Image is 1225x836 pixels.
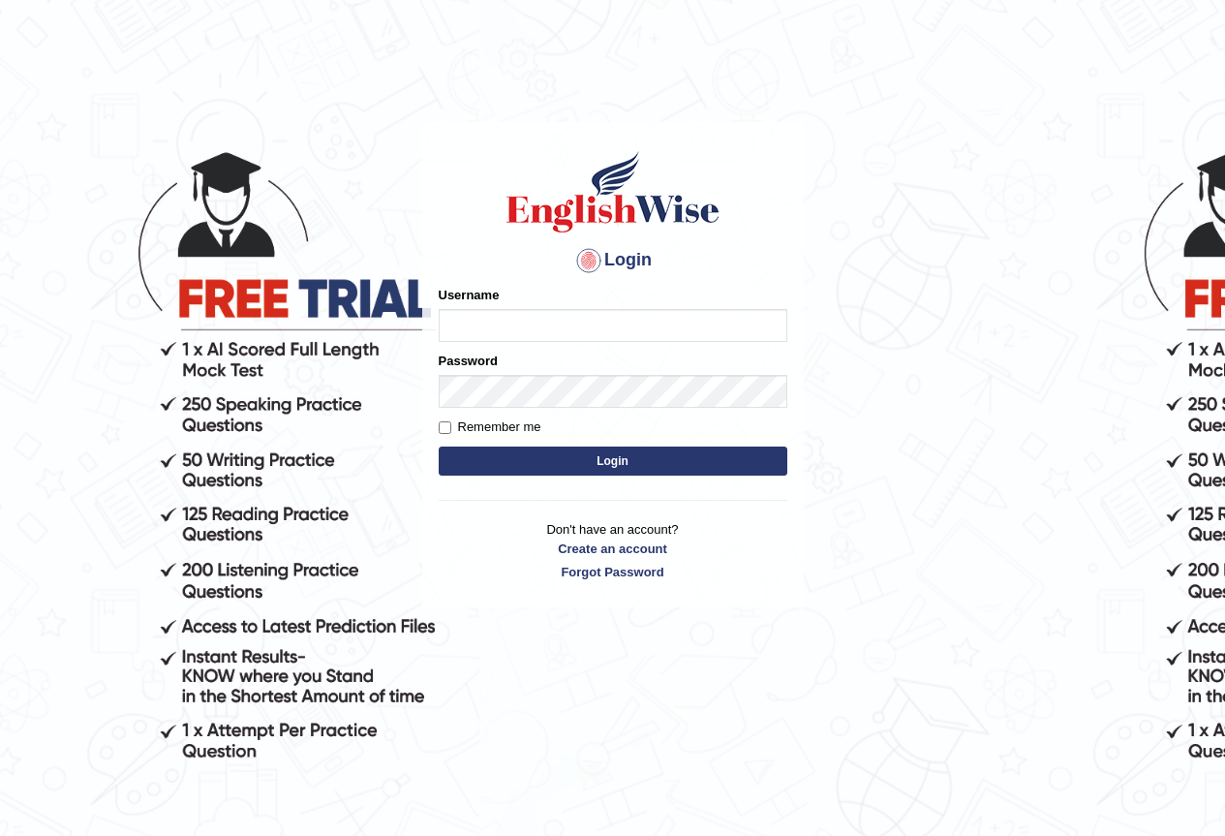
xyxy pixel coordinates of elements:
[439,563,787,581] a: Forgot Password
[439,421,451,434] input: Remember me
[439,245,787,276] h4: Login
[439,447,787,476] button: Login
[439,540,787,558] a: Create an account
[439,520,787,580] p: Don't have an account?
[439,352,498,370] label: Password
[503,148,723,235] img: Logo of English Wise sign in for intelligent practice with AI
[439,418,541,437] label: Remember me
[439,286,500,304] label: Username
